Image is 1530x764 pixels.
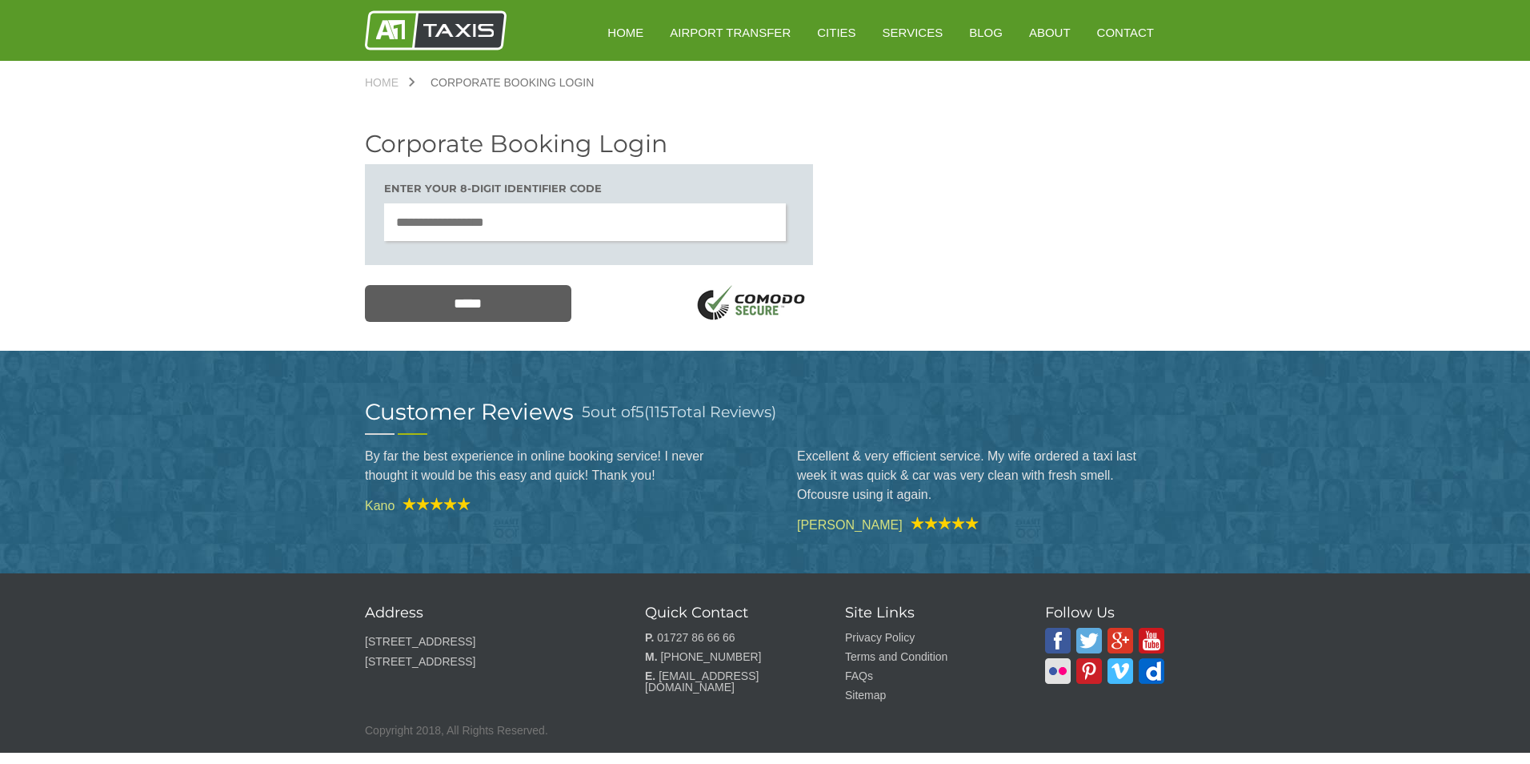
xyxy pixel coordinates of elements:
[691,285,813,324] img: SSL Logo
[659,13,802,52] a: Airport Transfer
[645,670,655,682] strong: E.
[365,400,574,423] h2: Customer Reviews
[645,650,658,663] strong: M.
[365,435,733,497] blockquote: By far the best experience in online booking service! I never thought it would be this easy and q...
[384,183,794,194] h3: Enter your 8-digit Identifier code
[660,650,761,663] a: [PHONE_NUMBER]
[903,517,979,529] img: A1 Taxis Review
[365,10,507,50] img: A1 Taxis
[845,650,947,663] a: Terms and Condition
[365,132,813,156] h2: Corporate Booking Login
[845,670,873,682] a: FAQs
[365,605,605,620] h3: Address
[1045,628,1071,653] img: A1 Taxis
[958,13,1014,52] a: Blog
[649,403,669,421] span: 115
[582,403,591,421] span: 5
[797,435,1165,517] blockquote: Excellent & very efficient service. My wife ordered a taxi last week it was quick & car was very ...
[845,631,915,644] a: Privacy Policy
[645,670,759,694] a: [EMAIL_ADDRESS][DOMAIN_NAME]
[1086,13,1165,52] a: Contact
[365,721,1165,741] p: Copyright 2018, All Rights Reserved.
[645,631,654,644] strong: P.
[365,632,605,672] p: [STREET_ADDRESS] [STREET_ADDRESS]
[365,497,733,513] cite: Kano
[415,77,610,88] a: Corporate Booking Login
[582,400,776,424] h3: out of ( Total Reviews)
[365,77,415,88] a: Home
[657,631,735,644] a: 01727 86 66 66
[845,605,1005,620] h3: Site Links
[845,689,886,702] a: Sitemap
[871,13,955,52] a: Services
[1045,605,1165,620] h3: Follow Us
[635,403,644,421] span: 5
[806,13,867,52] a: Cities
[1018,13,1082,52] a: About
[596,13,655,52] a: HOME
[797,517,1165,532] cite: [PERSON_NAME]
[645,605,805,620] h3: Quick Contact
[395,497,471,510] img: A1 Taxis Review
